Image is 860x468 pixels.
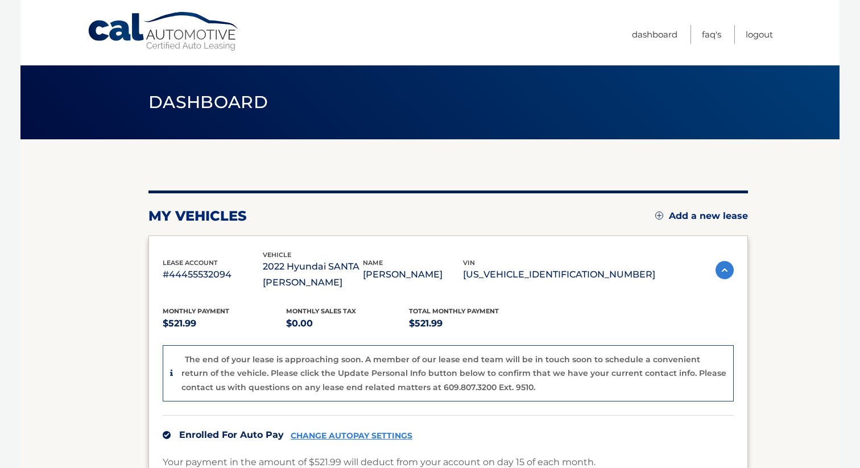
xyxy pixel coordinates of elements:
[263,251,291,259] span: vehicle
[163,307,229,315] span: Monthly Payment
[409,316,532,332] p: $521.99
[163,431,171,439] img: check.svg
[702,25,721,44] a: FAQ's
[363,267,463,283] p: [PERSON_NAME]
[716,261,734,279] img: accordion-active.svg
[409,307,499,315] span: Total Monthly Payment
[463,259,475,267] span: vin
[148,208,247,225] h2: my vehicles
[263,259,363,291] p: 2022 Hyundai SANTA [PERSON_NAME]
[148,92,268,113] span: Dashboard
[363,259,383,267] span: name
[181,354,726,392] p: The end of your lease is approaching soon. A member of our lease end team will be in touch soon t...
[179,429,284,440] span: Enrolled For Auto Pay
[87,11,241,52] a: Cal Automotive
[291,431,412,441] a: CHANGE AUTOPAY SETTINGS
[163,316,286,332] p: $521.99
[463,267,655,283] p: [US_VEHICLE_IDENTIFICATION_NUMBER]
[286,316,410,332] p: $0.00
[746,25,773,44] a: Logout
[163,267,263,283] p: #44455532094
[655,212,663,219] img: add.svg
[286,307,356,315] span: Monthly sales Tax
[632,25,677,44] a: Dashboard
[655,210,748,222] a: Add a new lease
[163,259,218,267] span: lease account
